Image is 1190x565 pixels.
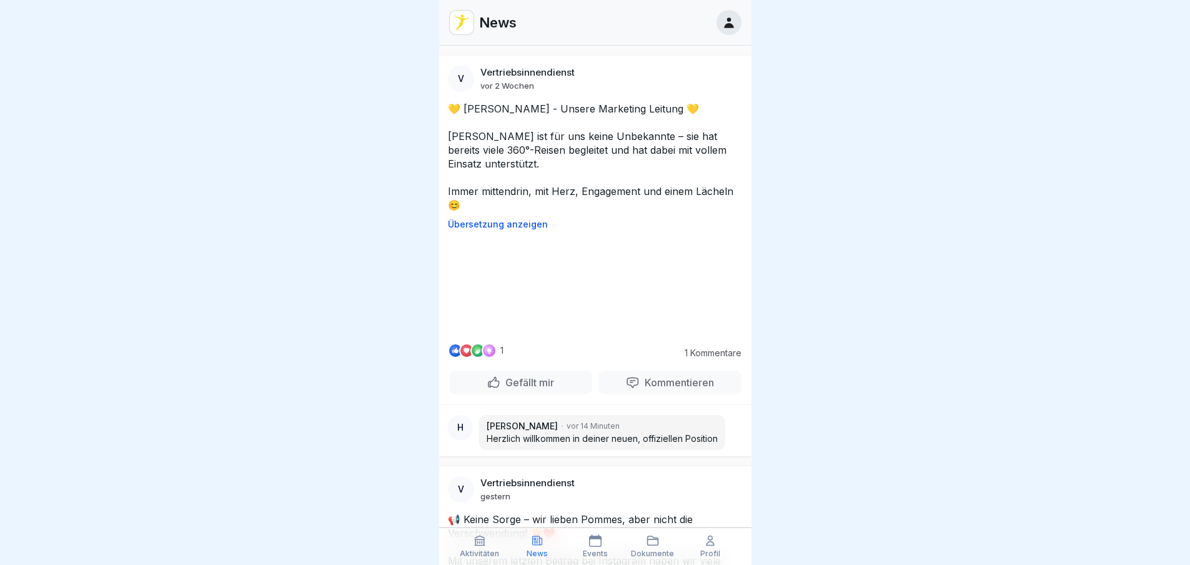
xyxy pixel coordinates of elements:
[631,549,674,558] p: Dokumente
[460,549,499,558] p: Aktivitäten
[480,477,575,489] p: Vertriebsinnendienst
[673,348,741,358] p: 1 Kommentare
[448,415,473,440] div: H
[448,102,743,212] p: 💛 [PERSON_NAME] - Unsere Marketing Leitung 💛 [PERSON_NAME] ist für uns keine Unbekannte – sie hat...
[450,11,474,34] img: vd4jgc378hxa8p7qw0fvrl7x.png
[500,376,554,389] p: Gefällt mir
[567,421,620,432] p: vor 14 Minuten
[640,376,714,389] p: Kommentieren
[583,549,608,558] p: Events
[487,420,558,432] p: [PERSON_NAME]
[487,432,718,445] p: Herzlich willkommen in deiner neuen, offiziellen Position
[480,67,575,78] p: Vertriebsinnendienst
[448,476,474,502] div: V
[479,14,517,31] p: News
[480,81,534,91] p: vor 2 Wochen
[527,549,548,558] p: News
[500,346,503,356] p: 1
[480,491,510,501] p: gestern
[448,66,474,92] div: V
[448,219,743,229] p: Übersetzung anzeigen
[700,549,720,558] p: Profil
